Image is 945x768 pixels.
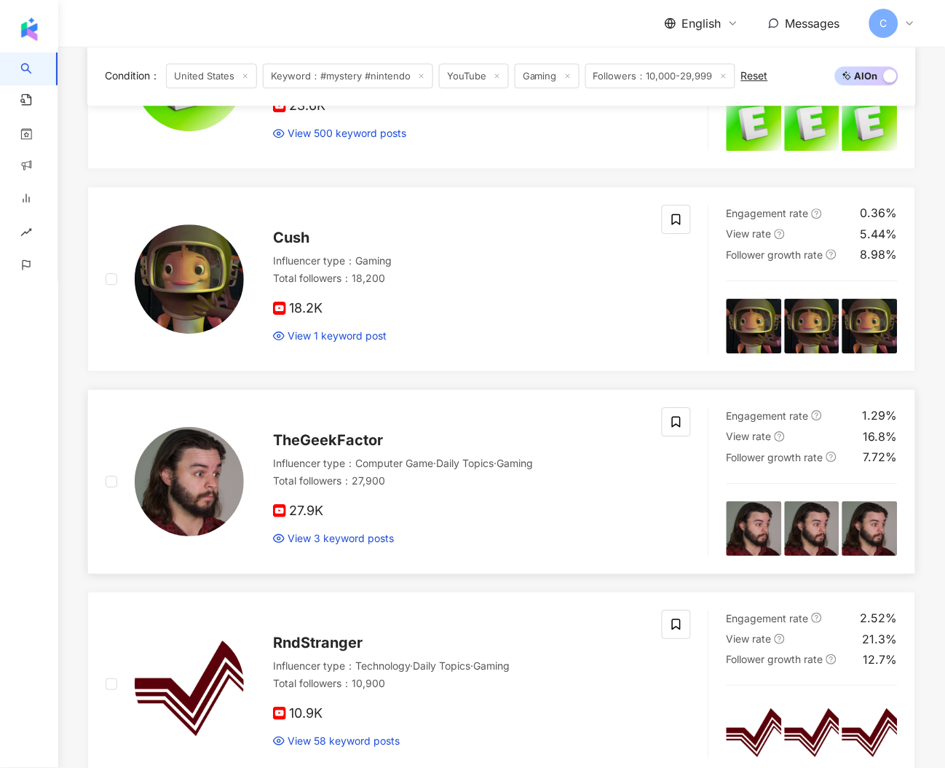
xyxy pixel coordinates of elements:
span: Engagement rate [727,207,809,219]
span: Gaming [473,659,510,672]
img: post-image [727,96,782,152]
img: post-image [727,501,782,557]
div: 12.7% [863,651,898,667]
div: 0.36% [861,205,898,221]
div: Reset [741,71,768,82]
span: Engagement rate [727,410,809,422]
img: KOL Avatar [135,630,244,739]
span: Cush [273,229,309,246]
a: View 1 keyword post [273,329,387,343]
a: KOL AvatarCushInfluencer type：GamingTotal followers：18,20018.2KView 1 keyword postEngagement rate... [87,187,916,372]
img: post-image [842,96,898,152]
div: 5.44% [861,226,898,242]
span: rise [20,218,32,251]
img: post-image [785,96,840,152]
a: View 58 keyword posts [273,734,400,748]
span: YouTube [439,64,509,89]
img: post-image [785,703,840,759]
img: KOL Avatar [135,427,244,536]
div: Total followers ： 27,900 [273,474,644,488]
span: View rate [727,227,772,240]
span: Engagement rate [727,612,809,624]
span: question-circle [812,410,822,420]
div: Total followers ： 10,900 [273,676,644,691]
span: Daily Topics [413,659,470,672]
img: post-image [785,299,840,354]
span: 27.9K [273,503,323,519]
span: Technology [355,659,410,672]
span: Computer Game [355,457,433,469]
a: search [20,52,73,87]
span: · [410,659,413,672]
span: View 58 keyword posts [288,734,400,748]
span: Followers：10,000-29,999 [585,64,735,89]
span: question-circle [812,208,822,219]
span: View 500 keyword posts [288,126,406,141]
span: RndStranger [273,634,363,651]
img: post-image [842,299,898,354]
span: Condition ： [105,70,160,82]
img: post-image [842,703,898,759]
span: Keyword：#mystery #nintendo [263,64,433,89]
span: Follower growth rate [727,653,823,665]
span: question-circle [812,613,822,623]
div: Influencer type ： [273,659,644,673]
span: Follower growth rate [727,451,823,463]
span: question-circle [826,249,837,259]
div: 7.72% [863,449,898,465]
img: post-image [727,703,782,759]
div: 21.3% [863,631,898,647]
span: Messages [786,16,840,31]
a: KOL AvatarTheGeekFactorInfluencer type：Computer Game·Daily Topics·GamingTotal followers：27,90027.... [87,389,916,574]
span: View rate [727,632,772,645]
img: post-image [785,501,840,557]
span: · [470,659,473,672]
span: English [682,15,721,31]
span: 18.2K [273,301,323,316]
span: question-circle [775,634,785,644]
span: Gaming [515,64,580,89]
span: Follower growth rate [727,248,823,261]
div: Influencer type ： [273,254,644,268]
span: · [494,457,497,469]
span: View rate [727,430,772,442]
span: Daily Topics [436,457,494,469]
span: question-circle [775,431,785,442]
div: 2.52% [861,610,898,626]
div: 16.8% [863,428,898,444]
div: Total followers ： 18,200 [273,271,644,286]
span: · [433,457,436,469]
div: 1.29% [863,407,898,423]
img: post-image [727,299,782,354]
img: KOL Avatar [135,224,244,334]
span: View 1 keyword post [288,329,387,343]
span: question-circle [826,654,837,665]
span: United States [166,64,257,89]
span: question-circle [826,452,837,462]
span: question-circle [775,229,785,239]
span: View 3 keyword posts [288,531,394,546]
span: C [880,15,887,31]
img: post-image [842,501,898,557]
div: Influencer type ： [273,456,644,471]
span: Gaming [355,254,392,267]
a: View 500 keyword posts [273,126,406,141]
img: logo icon [17,17,41,41]
a: View 3 keyword posts [273,531,394,546]
span: 10.9K [273,706,323,721]
div: 8.98% [861,246,898,262]
span: TheGeekFactor [273,431,383,449]
span: Gaming [497,457,533,469]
